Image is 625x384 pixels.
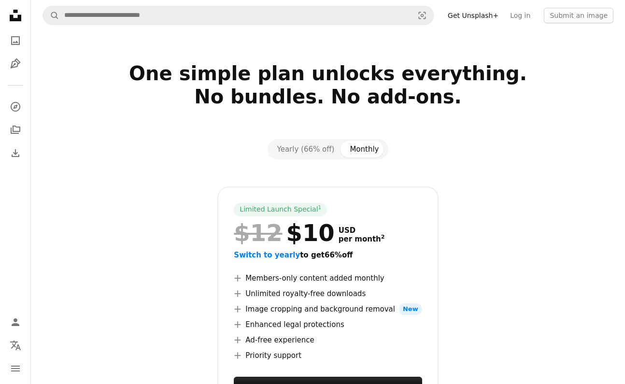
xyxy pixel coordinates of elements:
a: Download History [6,143,25,163]
a: Collections [6,120,25,140]
sup: 2 [381,234,385,240]
div: Limited Launch Special [234,203,327,216]
li: Ad-free experience [234,334,422,346]
button: Yearly (66% off) [270,141,342,157]
span: New [399,303,422,315]
sup: 1 [318,204,322,210]
span: Switch to yearly [234,251,300,259]
li: Priority support [234,350,422,361]
li: Image cropping and background removal [234,303,422,315]
a: 2 [379,235,387,243]
span: USD [339,226,385,235]
li: Enhanced legal protections [234,319,422,330]
button: Search Unsplash [43,6,59,25]
button: Submit an image [544,8,613,23]
button: Monthly [342,141,386,157]
a: Explore [6,97,25,116]
button: Language [6,336,25,355]
a: Log in / Sign up [6,313,25,332]
li: Members-only content added monthly [234,272,422,284]
div: $10 [234,220,334,245]
a: Illustrations [6,54,25,73]
button: Visual search [411,6,434,25]
a: Home — Unsplash [6,6,25,27]
li: Unlimited royalty-free downloads [234,288,422,299]
a: Photos [6,31,25,50]
form: Find visuals sitewide [43,6,434,25]
a: 1 [316,205,324,214]
a: Get Unsplash+ [442,8,504,23]
button: Menu [6,359,25,378]
a: Log in [504,8,536,23]
button: Switch to yearlyto get66%off [234,249,353,261]
h2: One simple plan unlocks everything. No bundles. No add-ons. [43,62,613,131]
span: per month [339,235,385,243]
span: $12 [234,220,282,245]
